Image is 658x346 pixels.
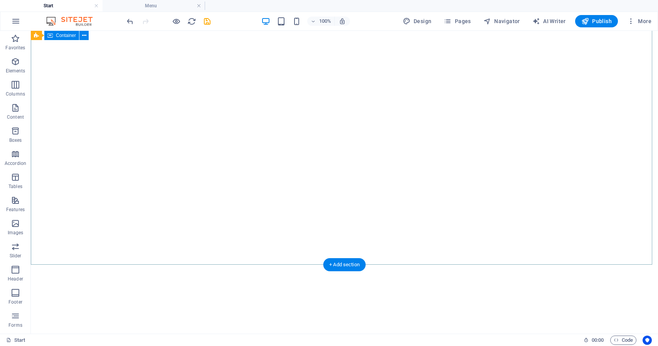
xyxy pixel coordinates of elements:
h6: Session time [584,336,604,345]
span: Design [403,17,432,25]
span: 00 00 [592,336,604,345]
p: Elements [6,68,25,74]
span: More [627,17,651,25]
img: Editor Logo [44,17,102,26]
button: Design [400,15,435,27]
button: Usercentrics [643,336,652,345]
h4: Menu [103,2,205,10]
div: Design (Ctrl+Alt+Y) [400,15,435,27]
p: Images [8,230,24,236]
p: Forms [8,322,22,328]
button: Navigator [480,15,523,27]
button: save [202,17,212,26]
p: Footer [8,299,22,305]
i: Undo: Delete elements (Ctrl+Z) [126,17,135,26]
p: Slider [10,253,22,259]
span: Code [614,336,633,345]
i: On resize automatically adjust zoom level to fit chosen device. [339,18,346,25]
button: reload [187,17,196,26]
h6: 100% [319,17,331,26]
button: AI Writer [529,15,569,27]
span: AI Writer [532,17,566,25]
span: Container [56,33,76,38]
p: Features [6,207,25,213]
p: Accordion [5,160,26,166]
span: Publish [581,17,612,25]
p: Content [7,114,24,120]
span: Navigator [483,17,520,25]
button: More [624,15,655,27]
button: undo [125,17,135,26]
button: Code [610,336,636,345]
p: Boxes [9,137,22,143]
p: Tables [8,183,22,190]
i: Save (Ctrl+S) [203,17,212,26]
button: Publish [575,15,618,27]
div: + Add section [323,258,366,271]
p: Columns [6,91,25,97]
button: Pages [441,15,474,27]
span: Pages [444,17,471,25]
a: Click to cancel selection. Double-click to open Pages [6,336,25,345]
button: 100% [307,17,335,26]
p: Favorites [5,45,25,51]
span: : [597,337,598,343]
p: Header [8,276,23,282]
